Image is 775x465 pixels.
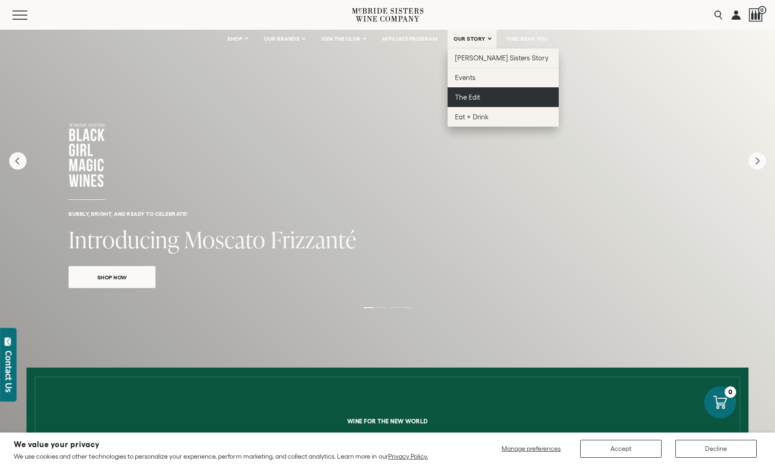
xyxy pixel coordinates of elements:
[748,152,766,170] button: Next
[448,48,559,68] a: [PERSON_NAME] Sisters Story
[758,6,766,14] span: 0
[448,30,497,48] a: OUR STORY
[12,11,45,20] button: Mobile Menu Trigger
[455,54,549,62] span: [PERSON_NAME] Sisters Story
[264,36,299,42] span: OUR BRANDS
[221,30,253,48] a: SHOP
[455,93,480,101] span: The Edit
[81,272,143,283] span: Shop Now
[376,30,444,48] a: AFFILIATE PROGRAM
[454,36,486,42] span: OUR STORY
[448,87,559,107] a: The Edit
[227,36,243,42] span: SHOP
[455,113,489,121] span: Eat + Drink
[675,440,757,458] button: Decline
[184,224,266,255] span: Moscato
[14,452,428,460] p: We use cookies and other technologies to personalize your experience, perform marketing, and coll...
[376,307,386,308] li: Page dot 2
[4,351,13,392] div: Contact Us
[69,224,179,255] span: Introducing
[448,68,559,87] a: Events
[502,445,561,452] span: Manage preferences
[580,440,662,458] button: Accept
[69,211,706,217] h6: Bubbly, bright, and ready to celebrate!
[448,107,559,127] a: Eat + Drink
[402,307,412,308] li: Page dot 4
[53,418,722,424] h6: Wine for the new world
[455,74,476,81] span: Events
[69,266,155,288] a: Shop Now
[389,307,399,308] li: Page dot 3
[725,386,736,398] div: 0
[315,30,371,48] a: JOIN THE CLUB
[501,30,554,48] a: FIND NEAR YOU
[363,307,374,308] li: Page dot 1
[258,30,310,48] a: OUR BRANDS
[271,224,357,255] span: Frizzanté
[14,441,428,449] h2: We value your privacy
[321,36,360,42] span: JOIN THE CLUB
[388,453,428,460] a: Privacy Policy.
[382,36,438,42] span: AFFILIATE PROGRAM
[507,36,548,42] span: FIND NEAR YOU
[9,152,27,170] button: Previous
[496,440,567,458] button: Manage preferences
